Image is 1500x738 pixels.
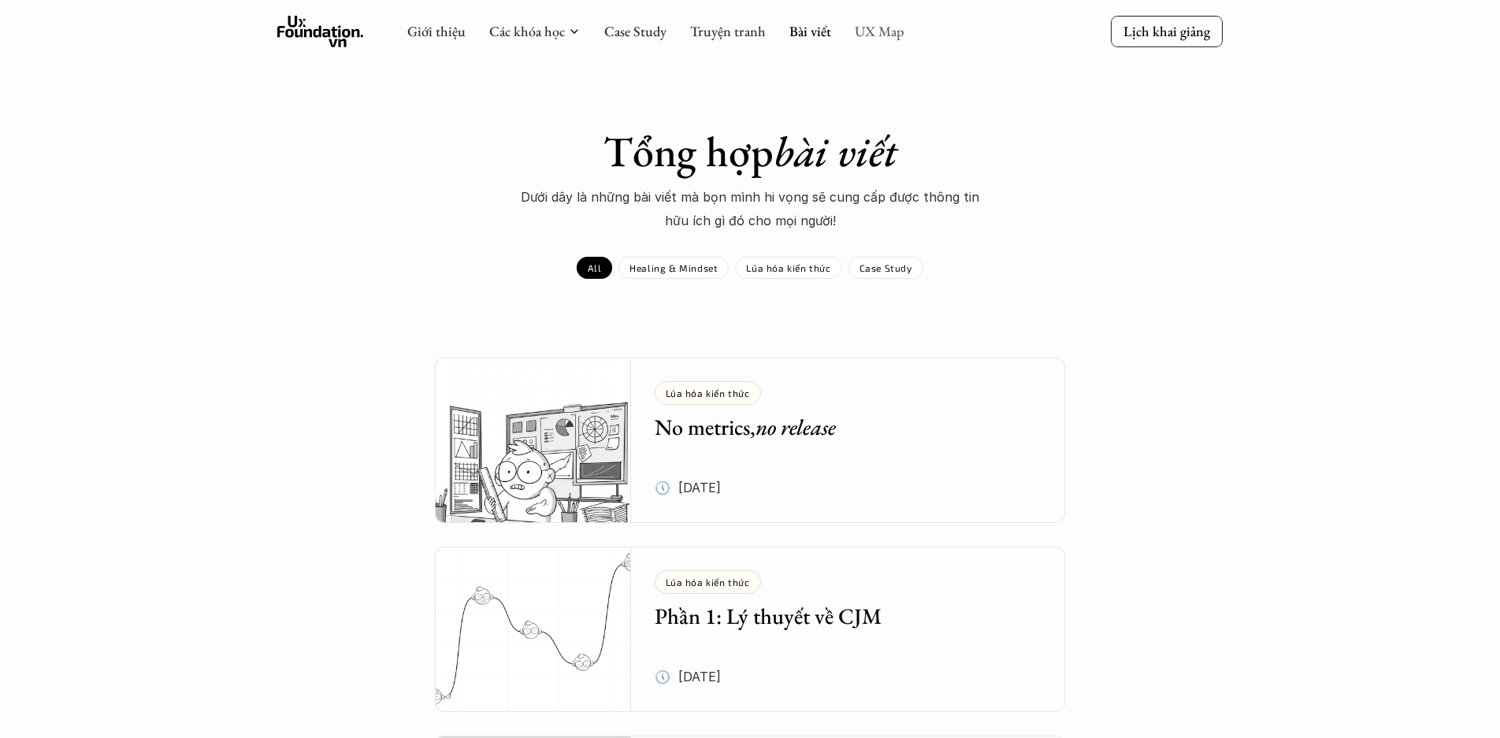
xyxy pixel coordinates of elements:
p: Lúa hóa kiến thức [666,388,750,399]
a: Case Study [604,22,666,40]
p: 🕔 [DATE] [655,665,721,688]
a: Lúa hóa kiến thức [735,257,841,279]
a: Case Study [848,257,923,279]
a: UX Map [855,22,904,40]
em: no release [756,413,836,441]
p: Dưới dây là những bài viết mà bọn mình hi vọng sẽ cung cấp được thông tin hữu ích gì đó cho mọi n... [514,185,986,233]
p: Lịch khai giảng [1123,22,1210,40]
h5: No metrics, [655,413,1019,441]
a: Lúa hóa kiến thứcNo metrics,no release🕔 [DATE] [435,358,1065,523]
a: Lúa hóa kiến thứcPhần 1: Lý thuyết về CJM🕔 [DATE] [435,547,1065,712]
p: Case Study [860,262,912,273]
a: Healing & Mindset [618,257,729,279]
a: Giới thiệu [407,22,466,40]
h5: Phần 1: Lý thuyết về CJM [655,602,1019,630]
p: Lúa hóa kiến thức [666,577,750,588]
p: 🕔 [DATE] [655,476,721,499]
p: Healing & Mindset [629,262,718,273]
a: Truyện tranh [690,22,766,40]
a: Các khóa học [489,22,565,40]
p: All [588,262,601,273]
a: Bài viết [789,22,831,40]
p: Lúa hóa kiến thức [746,262,830,273]
a: Lịch khai giảng [1111,16,1223,46]
h1: Tổng hợp [474,126,1026,177]
em: bài viết [774,124,897,179]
